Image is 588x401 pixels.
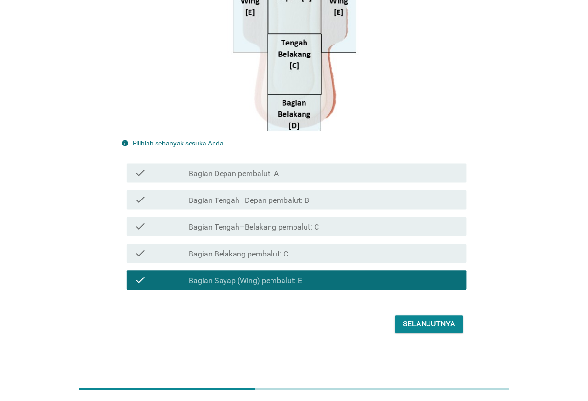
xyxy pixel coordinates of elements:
[395,316,463,333] button: Selanjutnya
[135,167,146,179] i: check
[189,223,319,233] label: Bagian Tengah–Belakang pembalut: C
[135,248,146,259] i: check
[189,169,279,179] label: Bagian Depan pembalut: A
[189,250,289,259] label: Bagian Belakang pembalut: C
[135,221,146,233] i: check
[135,194,146,206] i: check
[189,196,310,206] label: Bagian Tengah–Depan pembalut: B
[403,319,455,330] div: Selanjutnya
[133,139,224,147] label: Pilihlah sebanyak sesuka Anda
[189,277,303,286] label: Bagian Sayap (Wing) pembalut: E
[121,139,129,147] i: info
[135,275,146,286] i: check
